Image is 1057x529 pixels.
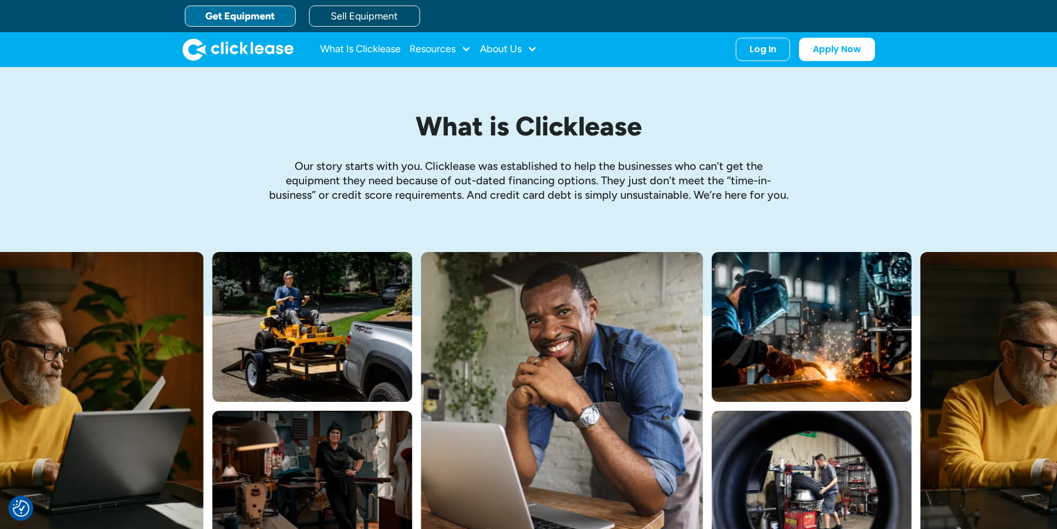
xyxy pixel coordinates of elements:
[712,252,912,402] img: A welder in a large mask working on a large pipe
[480,38,537,61] div: About Us
[309,6,420,27] a: Sell Equipment
[213,252,412,402] img: Man with hat and blue shirt driving a yellow lawn mower onto a trailer
[183,38,294,61] a: home
[183,38,294,61] img: Clicklease logo
[799,38,875,61] a: Apply Now
[750,44,776,55] div: Log In
[13,500,29,517] img: Revisit consent button
[320,38,401,61] a: What Is Clicklease
[268,112,790,141] h1: What is Clicklease
[13,500,29,517] button: Consent Preferences
[185,6,296,27] a: Get Equipment
[268,159,790,202] p: Our story starts with you. Clicklease was established to help the businesses who can’t get the eq...
[409,38,471,61] div: Resources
